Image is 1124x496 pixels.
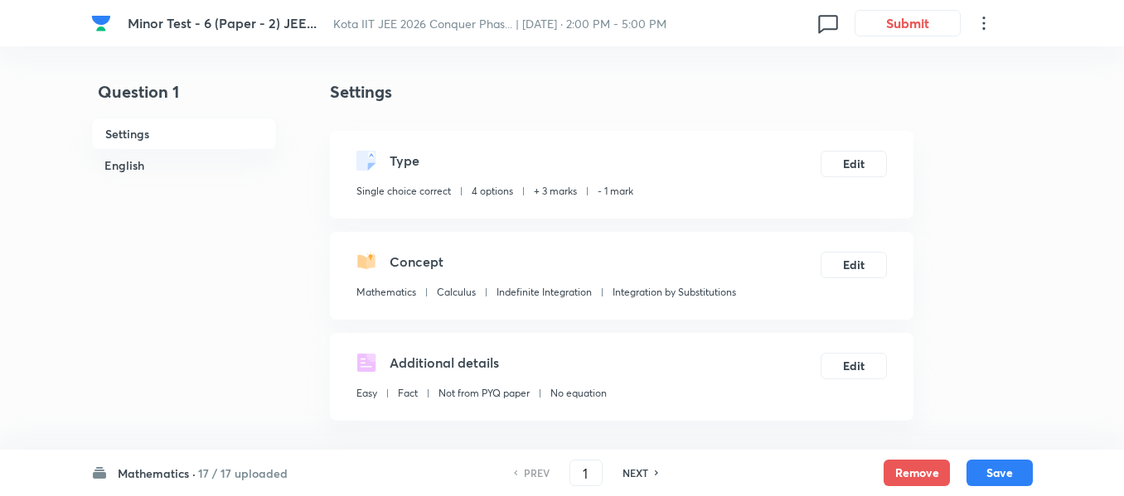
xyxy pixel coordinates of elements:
p: - 1 mark [598,184,633,199]
img: questionConcept.svg [356,252,376,272]
h5: Additional details [390,353,499,373]
p: Mathematics [356,285,416,300]
p: Fact [398,386,418,401]
button: Submit [855,10,961,36]
button: Save [967,460,1033,486]
p: Single choice correct [356,184,451,199]
p: Integration by Substitutions [613,285,736,300]
h5: Concept [390,252,443,272]
button: Remove [884,460,950,486]
p: 4 options [472,184,513,199]
h6: Settings [91,118,277,150]
span: Minor Test - 6 (Paper - 2) JEE... [128,14,317,31]
h5: Type [390,151,419,171]
button: Edit [821,252,887,278]
h4: Settings [330,79,913,104]
p: Not from PYQ paper [438,386,530,401]
p: Calculus [437,285,476,300]
p: + 3 marks [534,184,577,199]
h6: NEXT [623,465,648,480]
img: Company Logo [91,13,111,33]
h6: English [91,150,277,181]
p: Indefinite Integration [497,285,592,300]
button: Edit [821,151,887,177]
img: questionDetails.svg [356,353,376,373]
button: Edit [821,353,887,379]
h6: Mathematics · [118,465,196,482]
p: No equation [550,386,607,401]
h6: 17 / 17 uploaded [198,465,288,482]
img: questionType.svg [356,151,376,171]
h6: PREV [524,465,550,480]
span: Kota IIT JEE 2026 Conquer Phas... | [DATE] · 2:00 PM - 5:00 PM [333,16,666,31]
a: Company Logo [91,13,114,33]
p: Easy [356,386,377,401]
h4: Question 1 [91,79,277,118]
